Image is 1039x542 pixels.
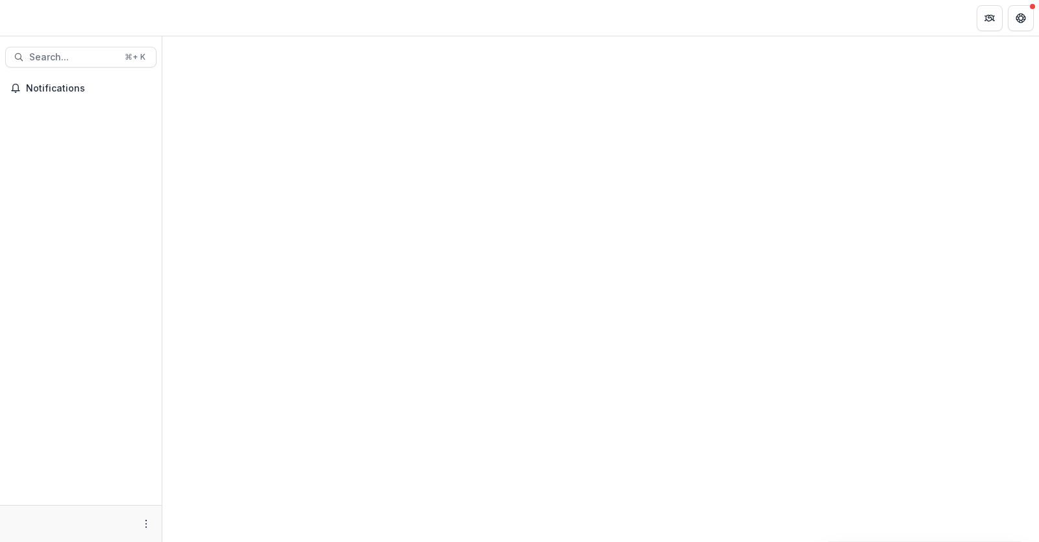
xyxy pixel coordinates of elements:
[122,50,148,64] div: ⌘ + K
[1008,5,1034,31] button: Get Help
[26,83,151,94] span: Notifications
[168,8,223,27] nav: breadcrumb
[977,5,1003,31] button: Partners
[5,78,156,99] button: Notifications
[138,516,154,532] button: More
[29,52,117,63] span: Search...
[5,47,156,68] button: Search...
